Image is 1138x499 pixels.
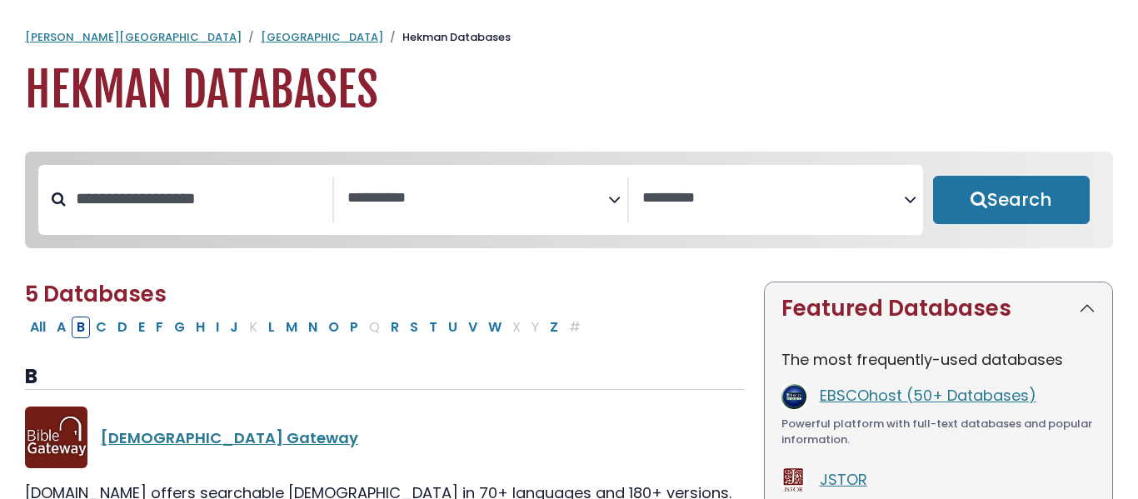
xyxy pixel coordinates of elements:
[169,317,190,338] button: Filter Results G
[263,317,280,338] button: Filter Results L
[25,62,1113,118] h1: Hekman Databases
[323,317,344,338] button: Filter Results O
[443,317,462,338] button: Filter Results U
[781,348,1096,371] p: The most frequently-used databases
[781,416,1096,448] div: Powerful platform with full-text databases and popular information.
[66,185,332,212] input: Search database by title or keyword
[211,317,224,338] button: Filter Results I
[112,317,132,338] button: Filter Results D
[133,317,150,338] button: Filter Results E
[101,427,358,448] a: [DEMOGRAPHIC_DATA] Gateway
[225,317,243,338] button: Filter Results J
[347,190,609,207] textarea: Search
[261,29,383,45] a: [GEOGRAPHIC_DATA]
[72,317,90,338] button: Filter Results B
[345,317,363,338] button: Filter Results P
[820,469,867,490] a: JSTOR
[25,279,167,309] span: 5 Databases
[25,29,1113,46] nav: breadcrumb
[765,282,1112,335] button: Featured Databases
[463,317,482,338] button: Filter Results V
[25,316,587,337] div: Alpha-list to filter by first letter of database name
[303,317,322,338] button: Filter Results N
[191,317,210,338] button: Filter Results H
[933,176,1090,224] button: Submit for Search Results
[25,317,51,338] button: All
[405,317,423,338] button: Filter Results S
[424,317,442,338] button: Filter Results T
[52,317,71,338] button: Filter Results A
[820,385,1036,406] a: EBSCOhost (50+ Databases)
[483,317,507,338] button: Filter Results W
[383,29,511,46] li: Hekman Databases
[25,29,242,45] a: [PERSON_NAME][GEOGRAPHIC_DATA]
[281,317,302,338] button: Filter Results M
[25,152,1113,248] nav: Search filters
[545,317,563,338] button: Filter Results Z
[386,317,404,338] button: Filter Results R
[91,317,112,338] button: Filter Results C
[642,190,904,207] textarea: Search
[25,365,744,390] h3: B
[151,317,168,338] button: Filter Results F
